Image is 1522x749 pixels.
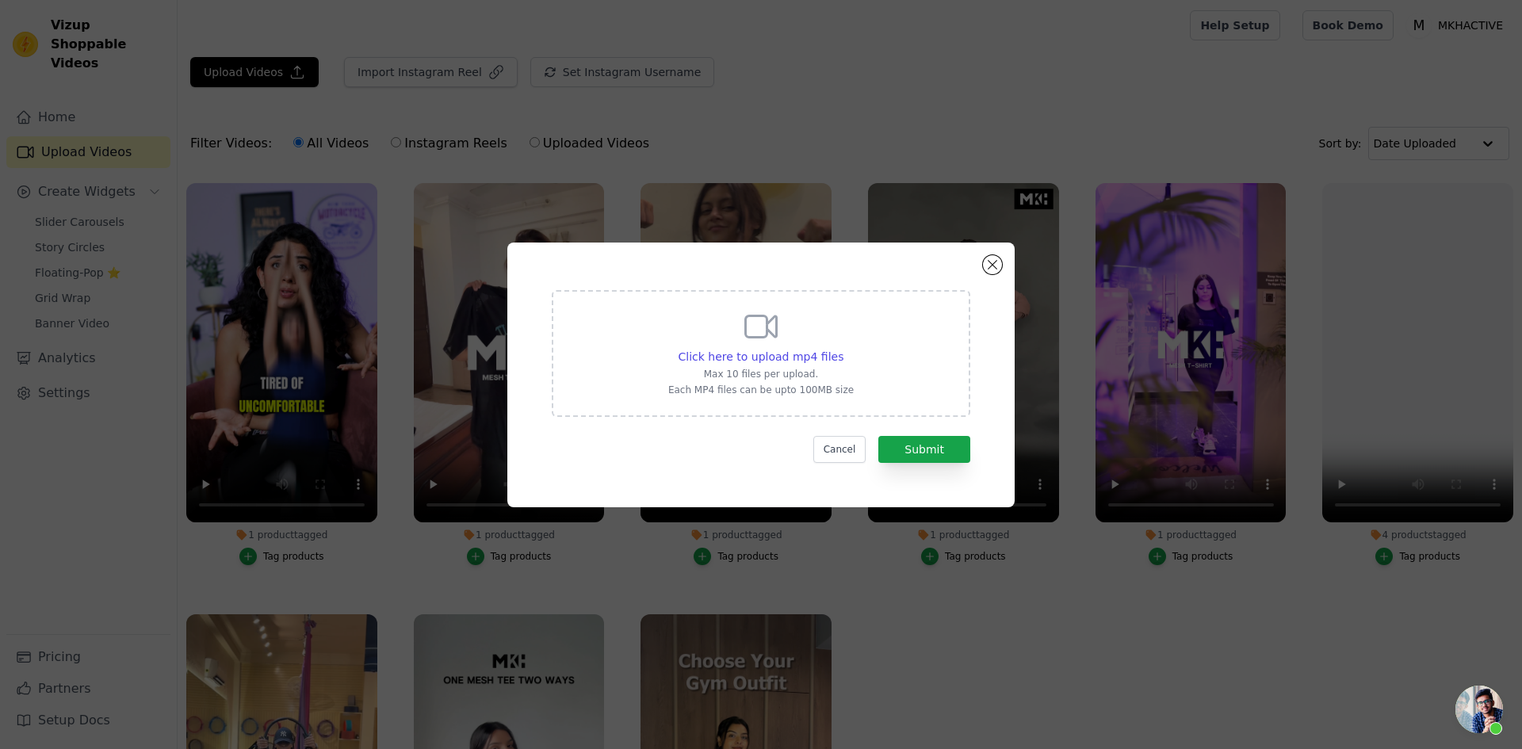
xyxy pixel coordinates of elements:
div: Open chat [1455,686,1503,733]
p: Max 10 files per upload. [668,368,854,380]
button: Submit [878,436,970,463]
span: Click here to upload mp4 files [679,350,844,363]
button: Cancel [813,436,866,463]
p: Each MP4 files can be upto 100MB size [668,384,854,396]
button: Close modal [983,255,1002,274]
